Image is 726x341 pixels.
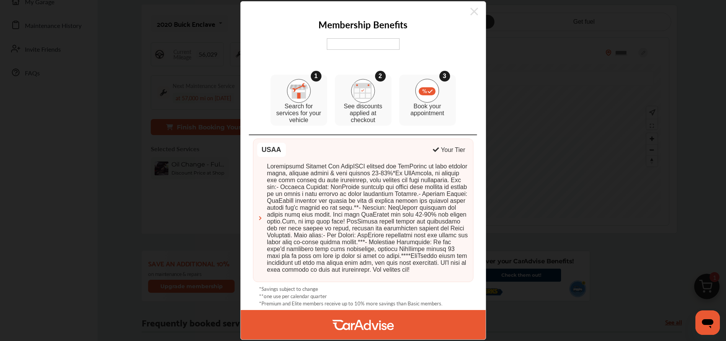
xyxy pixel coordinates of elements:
[318,18,408,31] h2: Membership Benefits
[259,300,442,307] p: *Premium and Elite members receive up to 10% more savings than Basic members.
[287,79,311,103] img: step_1.19e0b7d1.svg
[259,285,318,292] p: *Savings subject to change
[695,310,720,335] iframe: Button to launch messaging window
[415,79,439,103] img: step_3.09f6a156.svg
[332,310,394,339] img: CarAdvise-LogoWhite.9d073ab3.svg
[439,71,450,82] div: 3
[311,71,321,82] div: 1
[257,215,263,221] img: ca-chevron-right.3d01df95.svg
[403,103,452,117] p: Book your appointment
[274,103,323,124] p: Search for services for your vehicle
[257,143,286,157] div: USAA
[351,79,375,103] img: step_2.918256d4.svg
[267,163,469,273] span: Loremipsumd Sitamet Con AdipISCI elitsed doe TemPorinc ut labo etdolor magna, aliquae admini & ve...
[441,147,465,153] div: Your Tier
[339,103,388,124] p: See discounts applied at checkout
[259,292,327,300] p: **one use per calendar quarter
[375,71,386,82] div: 2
